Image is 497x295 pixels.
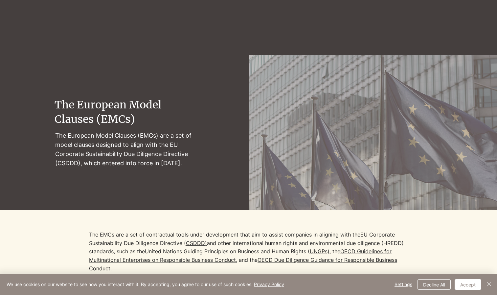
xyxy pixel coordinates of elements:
[418,279,451,290] button: Decline All
[55,98,162,126] span: The European Model Clauses (EMCs)
[55,131,194,168] p: The European Model Clauses (EMCs) are a set of model clauses designed to align with the EU Corpor...
[89,257,397,272] a: OECD Due Diligence Guidance for Responsible Business Conduct.
[395,280,412,289] span: Settings
[7,282,284,287] span: We use cookies on our website to see how you interact with it. By accepting, you agree to our use...
[310,248,329,255] a: UNGPs)
[455,279,481,290] button: Accept
[145,248,310,255] a: United Nations Guiding Principles on Business and Human Rights (
[254,282,284,287] a: Privacy Policy
[485,280,493,288] img: Close
[89,248,392,263] a: OECD Guidelines for Multinational Enterprises on Responsible Business Conduct
[485,279,493,290] button: Close
[89,231,395,246] a: EU Corporate Sustainability Due Diligence Directive (
[186,240,207,246] a: CSDDD)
